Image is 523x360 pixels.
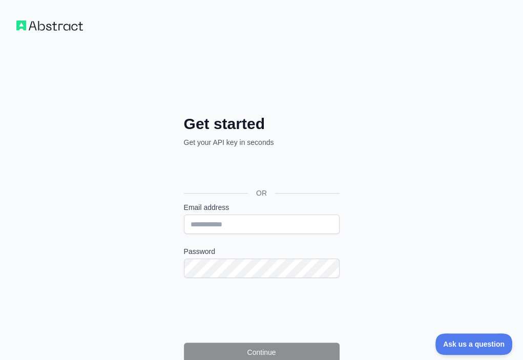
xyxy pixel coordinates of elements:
iframe: Toggle Customer Support [435,333,513,355]
p: Get your API key in seconds [184,137,340,147]
label: Email address [184,202,340,213]
img: Workflow [16,20,83,31]
label: Password [184,246,340,257]
iframe: reCAPTCHA [184,290,340,330]
h2: Get started [184,115,340,133]
iframe: Przycisk Zaloguj się przez Google [179,159,343,181]
span: OR [248,188,275,198]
